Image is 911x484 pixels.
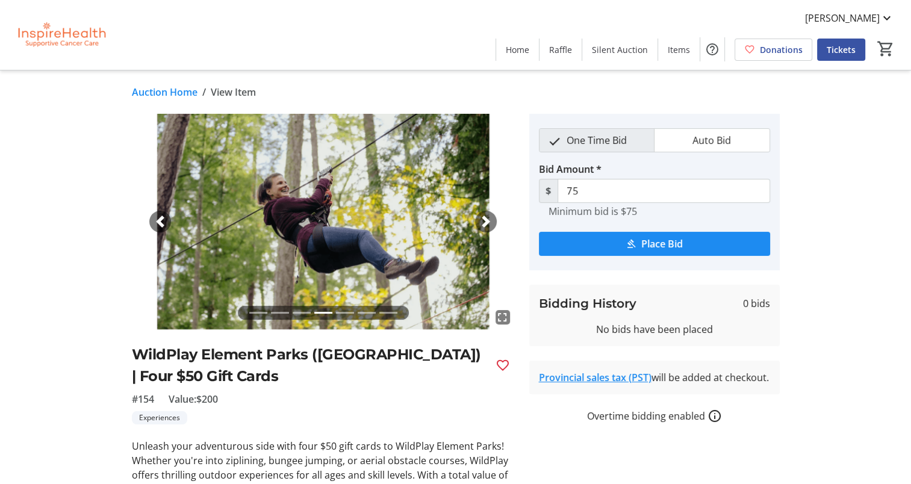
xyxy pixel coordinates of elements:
[827,43,856,56] span: Tickets
[539,179,558,203] span: $
[491,353,515,377] button: Favourite
[539,162,602,176] label: Bid Amount *
[549,205,637,217] tr-hint: Minimum bid is $75
[641,237,683,251] span: Place Bid
[707,409,722,423] a: How overtime bidding works for silent auctions
[132,392,154,406] span: #154
[592,43,648,56] span: Silent Auction
[506,43,529,56] span: Home
[539,322,770,337] div: No bids have been placed
[805,11,880,25] span: [PERSON_NAME]
[549,43,572,56] span: Raffle
[169,392,218,406] span: Value: $200
[132,344,486,387] h2: WildPlay Element Parks ([GEOGRAPHIC_DATA]) | Four $50 Gift Cards
[132,85,197,99] a: Auction Home
[539,370,770,385] div: will be added at checkout.
[539,39,582,61] a: Raffle
[743,296,770,311] span: 0 bids
[685,129,738,152] span: Auto Bid
[539,371,651,384] a: Provincial sales tax (PST)
[559,129,634,152] span: One Time Bid
[817,39,865,61] a: Tickets
[795,8,904,28] button: [PERSON_NAME]
[668,43,690,56] span: Items
[202,85,206,99] span: /
[496,310,510,324] mat-icon: fullscreen
[529,409,780,423] div: Overtime bidding enabled
[582,39,658,61] a: Silent Auction
[539,232,770,256] button: Place Bid
[211,85,256,99] span: View Item
[132,411,187,424] tr-label-badge: Experiences
[539,294,636,312] h3: Bidding History
[760,43,803,56] span: Donations
[496,39,539,61] a: Home
[7,5,114,65] img: InspireHealth Supportive Cancer Care's Logo
[875,38,897,60] button: Cart
[735,39,812,61] a: Donations
[700,37,724,61] button: Help
[132,114,515,329] img: Image
[658,39,700,61] a: Items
